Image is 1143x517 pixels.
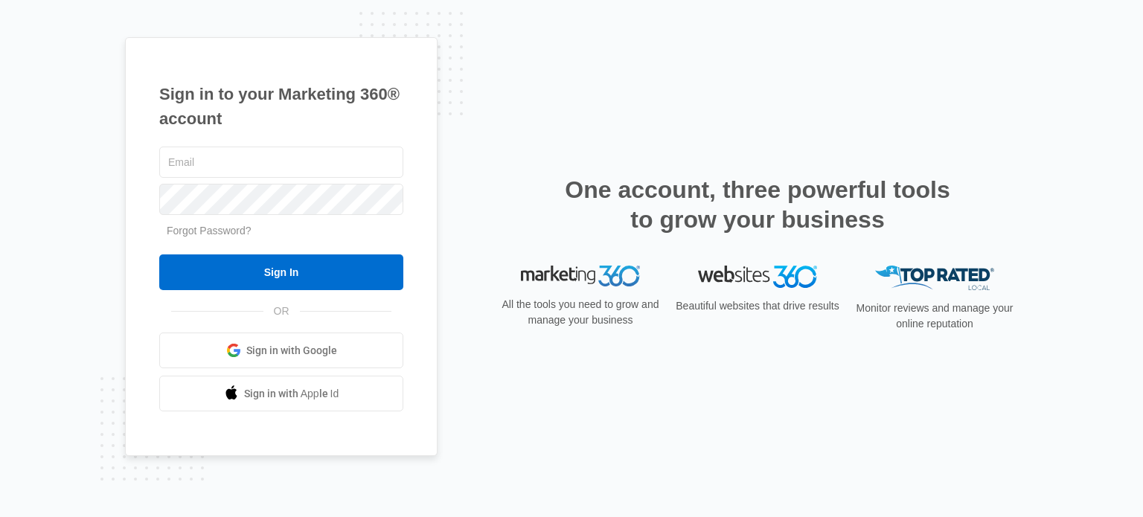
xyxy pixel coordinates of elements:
a: Sign in with Google [159,333,403,368]
h2: One account, three powerful tools to grow your business [560,175,955,234]
p: Beautiful websites that drive results [674,298,841,314]
a: Forgot Password? [167,225,252,237]
input: Sign In [159,254,403,290]
h1: Sign in to your Marketing 360® account [159,82,403,131]
p: All the tools you need to grow and manage your business [497,297,664,328]
span: OR [263,304,300,319]
img: Marketing 360 [521,266,640,286]
img: Top Rated Local [875,266,994,290]
input: Email [159,147,403,178]
p: Monitor reviews and manage your online reputation [851,301,1018,332]
span: Sign in with Apple Id [244,386,339,402]
a: Sign in with Apple Id [159,376,403,411]
span: Sign in with Google [246,343,337,359]
img: Websites 360 [698,266,817,287]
